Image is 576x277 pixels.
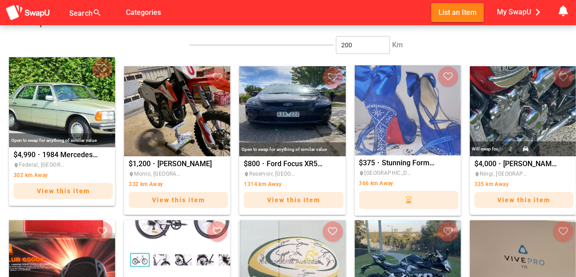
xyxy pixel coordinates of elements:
[13,172,58,178] span: 302 km Away
[124,66,230,156] div: Darcy
[112,7,123,18] i: false
[431,3,484,22] button: List an Item
[497,5,545,19] span: My SwapU
[470,66,576,156] div: Wally Mcdonald 0419686771 Qld
[359,159,375,167] span: $375
[474,172,480,177] i: place
[267,160,323,168] span: Ford Focus XR5 Turbo
[359,180,404,186] span: 366 km Away
[129,169,183,178] span: Monto, [GEOGRAPHIC_DATA]
[503,160,559,168] span: [PERSON_NAME] 0419686771 Qld
[129,181,174,187] span: 332 km Away
[129,160,151,168] span: $1,200
[129,172,134,177] i: place
[378,158,380,168] span: ·
[359,171,365,176] i: place
[474,160,496,168] span: $4,000
[42,151,98,159] span: 1984 Mercedes Benz 230e
[267,196,320,204] span: View this item
[126,5,161,20] span: Categories
[153,159,155,169] span: ·
[157,160,214,168] span: [PERSON_NAME]
[438,6,477,18] span: List an Item
[499,159,501,169] span: ·
[495,3,546,21] button: My SwapU
[472,144,499,154] div: Will swap for
[244,181,289,187] span: 1314 km Away
[5,5,50,21] img: aSD8y5uGLpzPJLYTcYcjNu3laj1c05W5KWf0Ds+Za8uybjssssuu+yyyy677LKX2n+PWMSDJ9a87AAAAABJRU5ErkJggg==
[13,160,67,169] span: Federal, [GEOGRAPHIC_DATA]
[119,3,168,22] button: Categories
[152,196,205,204] span: View this item
[474,181,519,187] span: 335 km Away
[9,57,115,147] div: 1984 Mercedes Benz 230e
[37,187,90,195] span: View this item
[9,133,115,147] div: Open to swap for anything of similar value
[392,40,403,50] div: Km
[359,168,413,177] span: [GEOGRAPHIC_DATA], [GEOGRAPHIC_DATA]
[38,150,40,160] span: ·
[239,66,345,156] div: Ford Focus XR5 Turbo
[13,163,19,168] i: place
[244,160,260,168] span: $800
[13,151,36,159] span: $4,990
[355,65,461,155] div: Stunning Formal Shoes
[382,159,438,167] span: Stunning Formal Shoes
[531,5,545,19] i: chevron_right
[244,169,298,178] span: Reservoir, [GEOGRAPHIC_DATA]
[262,159,264,169] span: ·
[239,142,345,156] div: Open to swap for anything of similar value
[474,169,528,178] span: Ningi, [GEOGRAPHIC_DATA]
[244,172,249,177] i: place
[497,196,550,204] span: View this item
[119,8,168,16] a: Categories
